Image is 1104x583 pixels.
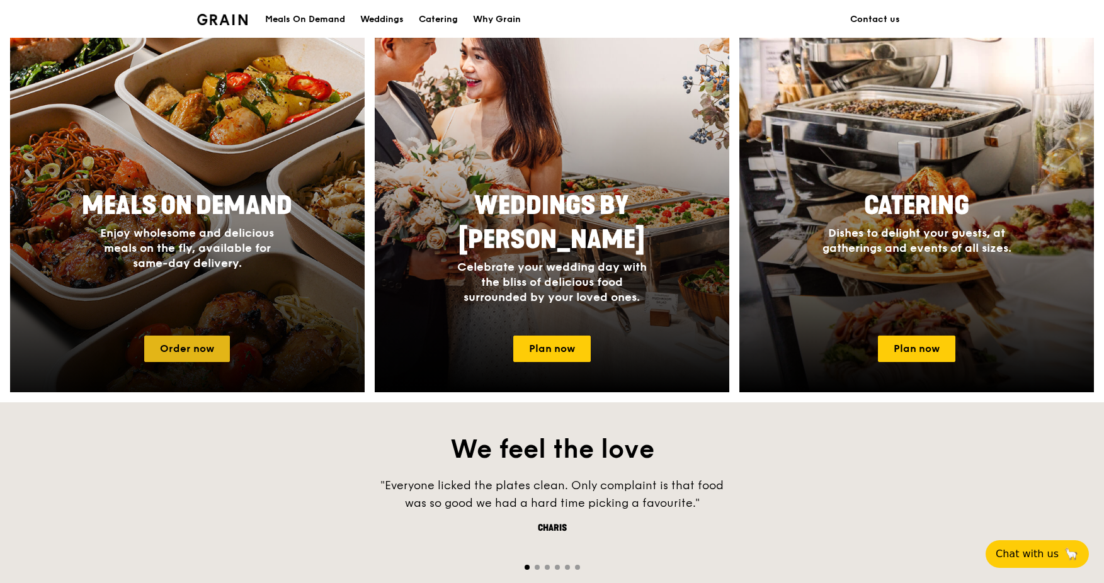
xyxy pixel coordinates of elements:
span: Go to slide 1 [525,565,530,570]
span: Go to slide 6 [575,565,580,570]
span: Go to slide 3 [545,565,550,570]
span: Celebrate your wedding day with the bliss of delicious food surrounded by your loved ones. [457,260,647,304]
a: Plan now [878,336,955,362]
span: 🦙 [1064,546,1079,562]
a: Weddings [353,1,411,38]
span: Go to slide 2 [535,565,540,570]
a: Contact us [843,1,908,38]
span: Meals On Demand [82,191,292,221]
span: Weddings by [PERSON_NAME] [458,191,645,255]
a: Weddings by [PERSON_NAME]Celebrate your wedding day with the bliss of delicious food surrounded b... [375,10,729,392]
a: Why Grain [465,1,528,38]
a: Catering [411,1,465,38]
button: Chat with us🦙 [986,540,1089,568]
img: Grain [197,14,248,25]
span: Go to slide 5 [565,565,570,570]
span: Enjoy wholesome and delicious meals on the fly, available for same-day delivery. [100,226,274,270]
div: Why Grain [473,1,521,38]
div: "Everyone licked the plates clean. Only complaint is that food was so good we had a hard time pic... [363,477,741,512]
a: Meals On DemandEnjoy wholesome and delicious meals on the fly, available for same-day delivery.Or... [10,10,365,392]
a: CateringDishes to delight your guests, at gatherings and events of all sizes.Plan now [739,10,1094,392]
span: Dishes to delight your guests, at gatherings and events of all sizes. [822,226,1011,255]
div: Catering [419,1,458,38]
div: Weddings [360,1,404,38]
div: Meals On Demand [265,1,345,38]
span: Go to slide 4 [555,565,560,570]
div: Charis [363,522,741,535]
a: Plan now [513,336,591,362]
span: Catering [864,191,969,221]
span: Chat with us [996,546,1059,562]
a: Order now [144,336,230,362]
